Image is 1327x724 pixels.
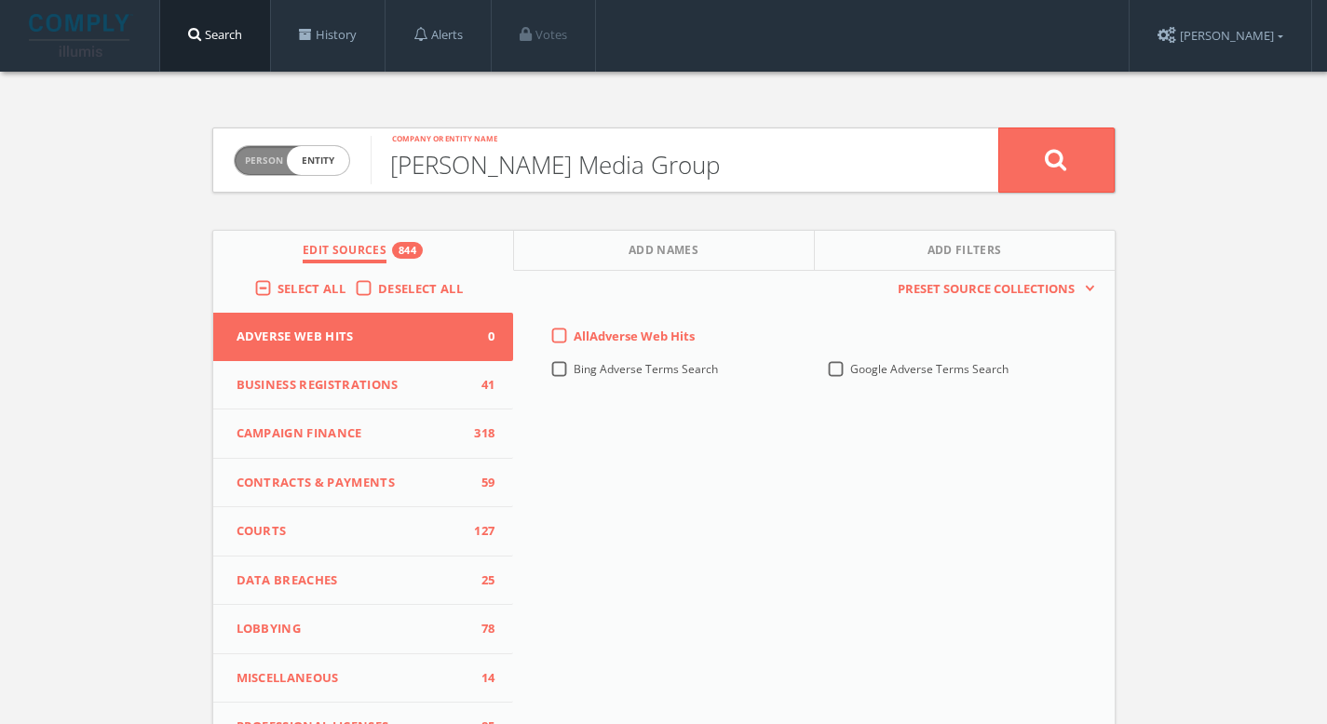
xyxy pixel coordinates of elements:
[237,424,467,443] span: Campaign Finance
[213,507,514,556] button: Courts127
[213,459,514,508] button: Contracts & Payments59
[378,280,463,297] span: Deselect All
[245,154,283,168] span: Person
[213,605,514,654] button: Lobbying78
[213,313,514,361] button: Adverse Web Hits0
[467,620,494,638] span: 78
[467,376,494,395] span: 41
[213,556,514,606] button: Data Breaches25
[467,522,494,541] span: 127
[278,280,345,297] span: Select All
[237,522,467,541] span: Courts
[213,654,514,704] button: Miscellaneous14
[213,409,514,459] button: Campaign Finance318
[888,280,1084,299] span: Preset Source Collections
[467,424,494,443] span: 318
[237,620,467,638] span: Lobbying
[392,242,423,259] div: 844
[467,669,494,688] span: 14
[237,669,467,688] span: Miscellaneous
[303,242,386,263] span: Edit Sources
[467,328,494,346] span: 0
[237,328,467,346] span: Adverse Web Hits
[467,571,494,590] span: 25
[29,14,133,57] img: illumis
[574,328,695,344] span: All Adverse Web Hits
[888,280,1095,299] button: Preset Source Collections
[237,571,467,590] span: Data Breaches
[850,361,1009,377] span: Google Adverse Terms Search
[237,376,467,395] span: Business Registrations
[467,474,494,492] span: 59
[213,231,514,271] button: Edit Sources844
[237,474,467,492] span: Contracts & Payments
[629,242,698,263] span: Add Names
[287,146,349,175] span: entity
[928,242,1002,263] span: Add Filters
[514,231,815,271] button: Add Names
[213,361,514,410] button: Business Registrations41
[574,361,718,377] span: Bing Adverse Terms Search
[815,231,1115,271] button: Add Filters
